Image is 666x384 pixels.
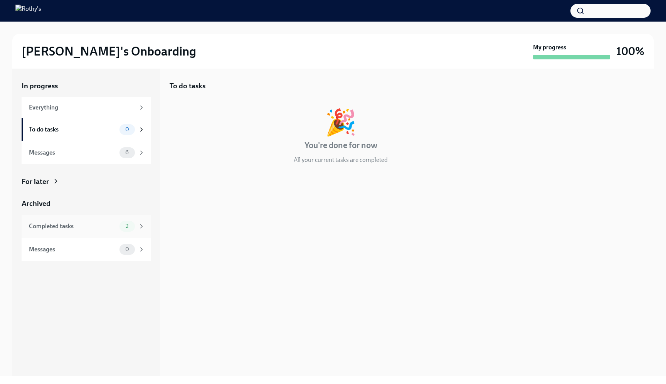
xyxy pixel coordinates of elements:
[294,156,388,164] p: All your current tasks are completed
[22,199,151,209] a: Archived
[29,245,116,254] div: Messages
[22,141,151,164] a: Messages6
[616,44,644,58] h3: 100%
[22,81,151,91] a: In progress
[121,246,134,252] span: 0
[121,126,134,132] span: 0
[29,103,135,112] div: Everything
[22,177,49,187] div: For later
[22,97,151,118] a: Everything
[533,43,566,52] strong: My progress
[29,125,116,134] div: To do tasks
[15,5,41,17] img: Rothy's
[325,109,357,135] div: 🎉
[121,150,133,155] span: 6
[22,215,151,238] a: Completed tasks2
[22,118,151,141] a: To do tasks0
[29,222,116,231] div: Completed tasks
[22,177,151,187] a: For later
[121,223,133,229] span: 2
[304,140,377,151] h4: You're done for now
[22,238,151,261] a: Messages0
[22,44,196,59] h2: [PERSON_NAME]'s Onboarding
[29,148,116,157] div: Messages
[170,81,205,91] h5: To do tasks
